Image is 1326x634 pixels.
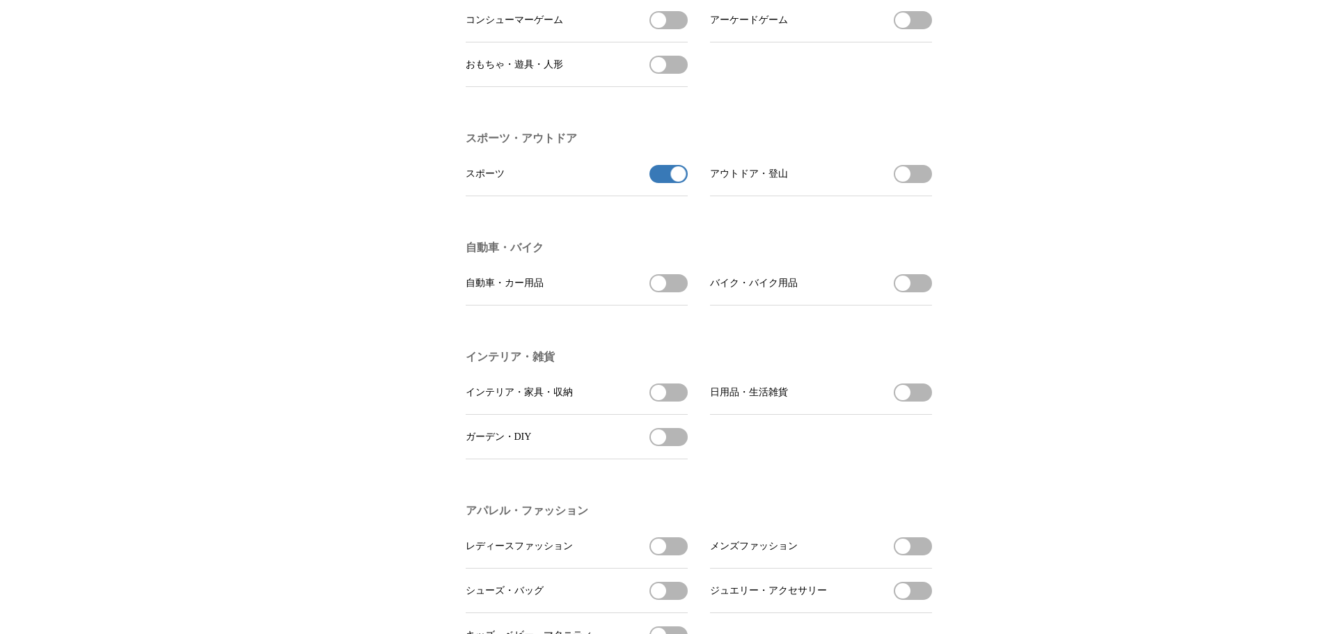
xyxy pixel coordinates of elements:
span: アウトドア・登山 [710,168,788,180]
span: コンシューマーゲーム [466,14,563,26]
span: シューズ・バッグ [466,585,544,597]
h3: インテリア・雑貨 [466,350,932,365]
span: スポーツ [466,168,505,180]
span: ジュエリー・アクセサリー [710,585,827,597]
h3: 自動車・バイク [466,241,932,255]
span: バイク・バイク用品 [710,277,798,290]
span: 自動車・カー用品 [466,277,544,290]
span: 日用品・生活雑貨 [710,386,788,399]
span: おもちゃ・遊具・人形 [466,58,563,71]
h3: アパレル・ファッション [466,504,932,518]
h3: スポーツ・アウトドア [466,132,932,146]
span: メンズファッション [710,540,798,553]
span: ガーデン・DIY [466,431,532,443]
span: インテリア・家具・収納 [466,386,573,399]
span: アーケードゲーム [710,14,788,26]
span: レディースファッション [466,540,573,553]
